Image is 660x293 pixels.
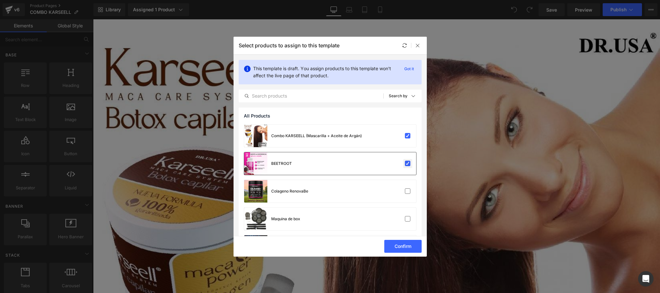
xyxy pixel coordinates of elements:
[244,113,270,118] span: All Products
[402,65,416,73] p: Got it
[384,240,422,253] button: Confirm
[244,180,267,203] a: product-img
[239,42,340,49] p: Select products to assign to this template
[638,271,654,287] div: Open Intercom Messenger
[244,235,267,258] a: product-img
[253,65,397,79] p: This template is draft. You assign products to this template won't affect the live page of that p...
[271,188,308,194] div: Colageno RenovaBe
[271,216,300,222] div: Maquina de box
[244,152,267,175] a: product-img
[271,133,362,139] div: Combo KARSEELL (Mascarilla + Aceite de Argán)
[271,161,292,166] div: BEETROOT
[239,92,383,100] input: Search products
[244,125,267,147] a: product-img
[389,94,407,98] p: Search by
[244,208,267,230] a: product-img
